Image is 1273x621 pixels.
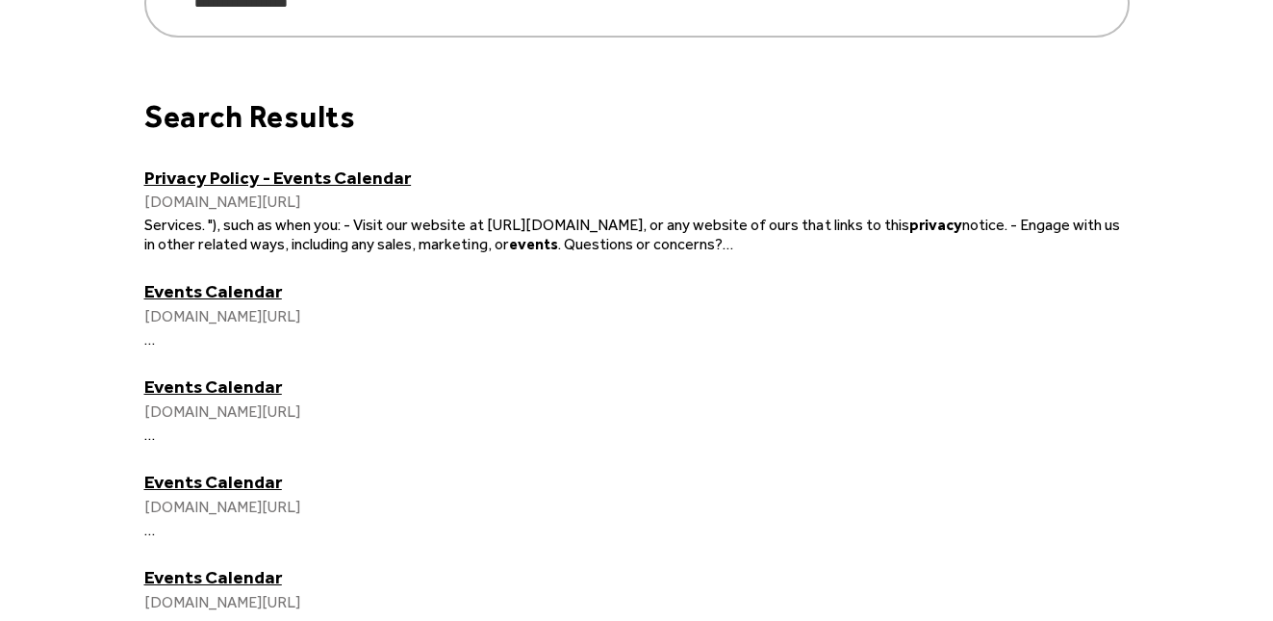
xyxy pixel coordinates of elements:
span: … [144,521,156,539]
span: notice. - Engage with us in other related ways, including any sales, marketing, or [144,216,1121,252]
a: Events Calendar [144,566,1130,588]
strong: events [509,235,558,253]
div: [DOMAIN_NAME][URL] [144,593,1130,611]
a: Privacy Policy - Events Calendar [144,167,1130,189]
div: [DOMAIN_NAME][URL] [144,307,1130,325]
div: Search Results [144,98,1130,135]
span: Services. "), such as when you: - Visit our website at [URL][DOMAIN_NAME], or any website of ours... [144,216,909,234]
div: [DOMAIN_NAME][URL] [144,402,1130,421]
a: Events Calendar [144,280,1130,302]
span: … [723,235,734,253]
a: Events Calendar [144,375,1130,398]
div: [DOMAIN_NAME][URL] [144,193,1130,211]
span: … [144,426,156,444]
strong: privacy [909,216,962,234]
span: … [144,330,156,349]
a: Events Calendar [144,471,1130,493]
span: . Questions or concerns? [558,235,723,253]
div: [DOMAIN_NAME][URL] [144,498,1130,516]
